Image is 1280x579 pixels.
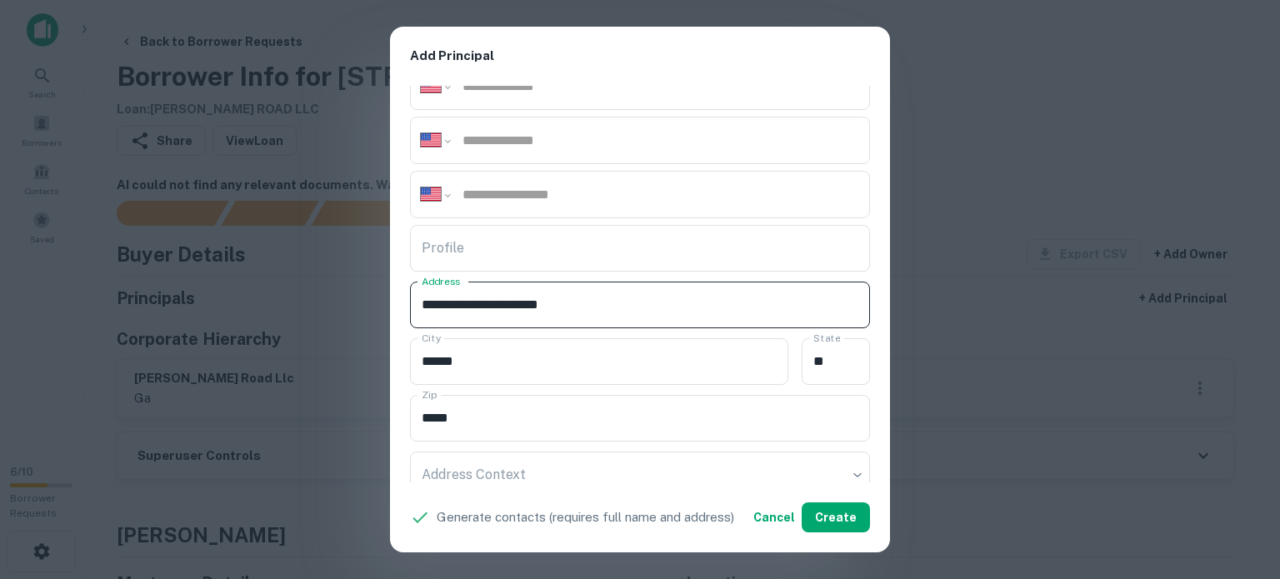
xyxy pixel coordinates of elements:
[802,502,870,532] button: Create
[1197,446,1280,526] iframe: Chat Widget
[390,27,890,86] h2: Add Principal
[422,331,441,345] label: City
[747,502,802,532] button: Cancel
[422,387,437,402] label: Zip
[410,452,870,498] div: ​
[422,274,460,288] label: Address
[437,507,734,527] p: Generate contacts (requires full name and address)
[813,331,840,345] label: State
